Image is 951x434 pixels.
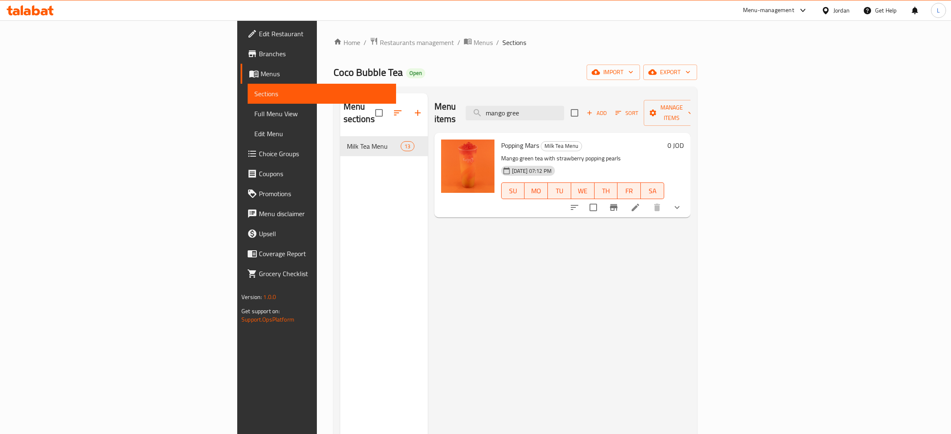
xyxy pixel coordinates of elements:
[334,63,403,82] span: Coco Bubble Tea
[259,209,389,219] span: Menu disclaimer
[241,44,396,64] a: Branches
[370,104,388,122] span: Select all sections
[259,29,389,39] span: Edit Restaurant
[474,37,493,47] span: Menus
[457,37,460,47] li: /
[630,202,640,212] a: Edit menu item
[643,65,697,80] button: export
[370,37,454,48] a: Restaurants management
[259,189,389,199] span: Promotions
[593,67,633,77] span: import
[259,229,389,239] span: Upsell
[509,167,555,175] span: [DATE] 07:12 PM
[595,182,618,199] button: TH
[571,182,595,199] button: WE
[833,6,850,15] div: Jordan
[241,314,294,325] a: Support.OpsPlatform
[644,185,661,197] span: SA
[464,37,493,48] a: Menus
[241,306,280,317] span: Get support on:
[241,184,396,204] a: Promotions
[241,204,396,224] a: Menu disclaimer
[617,182,641,199] button: FR
[259,249,389,259] span: Coverage Report
[502,37,526,47] span: Sections
[613,107,640,120] button: Sort
[667,140,684,151] h6: 0 JOD
[644,100,700,126] button: Manage items
[528,185,545,197] span: MO
[585,199,602,216] span: Select to update
[598,185,615,197] span: TH
[937,6,940,15] span: L
[241,144,396,164] a: Choice Groups
[380,37,454,47] span: Restaurants management
[583,107,610,120] button: Add
[241,164,396,184] a: Coupons
[466,106,564,120] input: search
[604,197,624,217] button: Branch-specific-item
[388,103,408,123] span: Sort sections
[261,69,389,79] span: Menus
[672,202,682,212] svg: Show Choices
[743,5,794,15] div: Menu-management
[241,244,396,264] a: Coverage Report
[524,182,548,199] button: MO
[565,197,585,217] button: sort-choices
[241,292,262,302] span: Version:
[505,185,522,197] span: SU
[254,109,389,119] span: Full Menu View
[241,64,396,84] a: Menus
[650,102,693,123] span: Manage items
[406,70,425,77] span: Open
[615,108,638,118] span: Sort
[254,89,389,99] span: Sections
[575,185,591,197] span: WE
[259,49,389,59] span: Branches
[241,24,396,44] a: Edit Restaurant
[548,182,571,199] button: TU
[248,84,396,104] a: Sections
[501,139,539,152] span: Popping Mars
[248,124,396,144] a: Edit Menu
[340,133,428,160] nav: Menu sections
[641,182,664,199] button: SA
[401,141,414,151] div: items
[650,67,690,77] span: export
[241,224,396,244] a: Upsell
[406,68,425,78] div: Open
[248,104,396,124] a: Full Menu View
[334,37,697,48] nav: breadcrumb
[259,149,389,159] span: Choice Groups
[585,108,608,118] span: Add
[647,197,667,217] button: delete
[347,141,401,151] span: Milk Tea Menu
[259,169,389,179] span: Coupons
[621,185,637,197] span: FR
[667,197,687,217] button: show more
[408,103,428,123] button: Add section
[501,153,664,164] p: Mango green tea with strawberry popping pearls
[401,142,414,150] span: 13
[241,264,396,284] a: Grocery Checklist
[340,136,428,156] div: Milk Tea Menu13
[551,185,568,197] span: TU
[434,100,456,125] h2: Menu items
[587,65,640,80] button: import
[501,182,525,199] button: SU
[254,129,389,139] span: Edit Menu
[496,37,499,47] li: /
[259,269,389,279] span: Grocery Checklist
[441,140,494,193] img: Popping Mars
[541,141,582,151] span: Milk Tea Menu
[263,292,276,302] span: 1.0.0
